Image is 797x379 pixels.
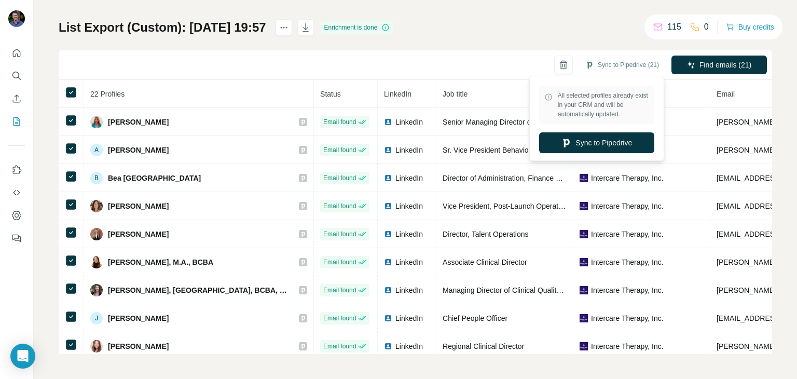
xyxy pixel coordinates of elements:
span: Senior Managing Director of Activations [443,118,570,126]
div: Open Intercom Messenger [10,344,35,369]
span: LinkedIn [395,313,423,323]
span: [PERSON_NAME] [108,201,169,211]
span: Intercare Therapy, Inc. [591,285,664,295]
span: LinkedIn [395,257,423,267]
img: Avatar [90,116,103,128]
span: LinkedIn [384,90,411,98]
span: Email found [323,201,356,211]
img: LinkedIn logo [384,342,392,350]
button: Feedback [8,229,25,248]
span: Email [717,90,735,98]
button: Search [8,66,25,85]
span: Director of Administration, Finance & Personnel [443,174,595,182]
div: A [90,144,103,156]
img: Avatar [90,256,103,268]
span: Intercare Therapy, Inc. [591,173,664,183]
span: Intercare Therapy, Inc. [591,257,664,267]
button: Enrich CSV [8,89,25,108]
img: company-logo [580,202,588,210]
span: Email found [323,258,356,267]
img: LinkedIn logo [384,118,392,126]
span: [PERSON_NAME] [108,341,169,351]
img: LinkedIn logo [384,146,392,154]
img: Avatar [90,200,103,212]
span: Email found [323,286,356,295]
span: LinkedIn [395,285,423,295]
span: Intercare Therapy, Inc. [591,313,664,323]
button: actions [276,19,292,36]
span: LinkedIn [395,229,423,239]
span: Director, Talent Operations [443,230,529,238]
img: company-logo [580,314,588,322]
span: Email found [323,229,356,239]
button: Dashboard [8,206,25,225]
button: Buy credits [726,20,774,34]
button: Quick start [8,44,25,62]
img: company-logo [580,174,588,182]
img: LinkedIn logo [384,258,392,266]
span: Bea [GEOGRAPHIC_DATA] [108,173,201,183]
img: company-logo [580,230,588,238]
span: Regional Clinical Director [443,342,524,350]
img: company-logo [580,286,588,294]
img: LinkedIn logo [384,174,392,182]
button: My lists [8,112,25,131]
button: Find emails (21) [671,56,767,74]
img: company-logo [580,258,588,266]
span: [PERSON_NAME] [108,313,169,323]
span: Job title [443,90,468,98]
img: company-logo [580,342,588,350]
span: Chief People Officer [443,314,507,322]
span: LinkedIn [395,341,423,351]
span: LinkedIn [395,173,423,183]
span: LinkedIn [395,201,423,211]
span: [PERSON_NAME] [108,229,169,239]
span: Managing Director of Clinical Quality and Compliance [443,286,615,294]
button: Sync to Pipedrive [539,132,654,153]
span: Vice President, Post-Launch Operations [443,202,572,210]
span: Intercare Therapy, Inc. [591,201,664,211]
img: LinkedIn logo [384,202,392,210]
span: LinkedIn [395,117,423,127]
div: Enrichment is done [321,21,393,34]
img: LinkedIn logo [384,314,392,322]
span: [PERSON_NAME], M.A., BCBA [108,257,213,267]
span: All selected profiles already exist in your CRM and will be automatically updated. [558,91,649,119]
span: Find emails (21) [699,60,751,70]
img: Avatar [90,284,103,296]
button: Sync to Pipedrive (21) [578,57,666,73]
img: Avatar [90,228,103,240]
button: Use Surfe on LinkedIn [8,160,25,179]
button: Use Surfe API [8,183,25,202]
span: LinkedIn [395,145,423,155]
span: Email found [323,173,356,183]
span: [PERSON_NAME], [GEOGRAPHIC_DATA], BCBA, COBA [108,285,288,295]
span: Intercare Therapy, Inc. [591,341,664,351]
span: Status [320,90,341,98]
h1: List Export (Custom): [DATE] 19:57 [59,19,266,36]
img: Avatar [8,10,25,27]
div: J [90,312,103,324]
span: Email found [323,342,356,351]
span: Associate Clinical Director [443,258,527,266]
span: [PERSON_NAME] [108,117,169,127]
div: B [90,172,103,184]
span: Email found [323,117,356,127]
span: Email found [323,314,356,323]
p: 115 [667,21,681,33]
img: LinkedIn logo [384,230,392,238]
span: Sr. Vice President Behavioral Health and School Services [443,146,628,154]
img: Avatar [90,340,103,353]
p: 0 [704,21,709,33]
span: [PERSON_NAME] [108,145,169,155]
span: 22 Profiles [90,90,125,98]
span: Intercare Therapy, Inc. [591,229,664,239]
span: Email found [323,145,356,155]
img: LinkedIn logo [384,286,392,294]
